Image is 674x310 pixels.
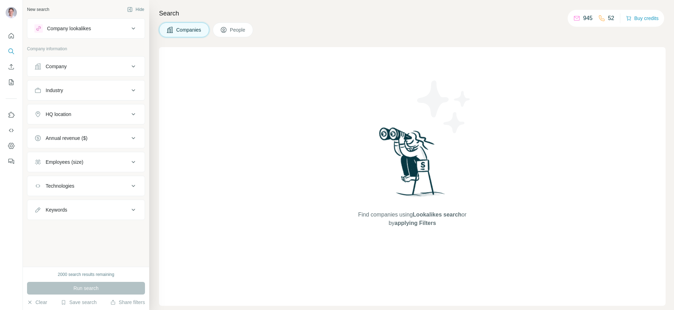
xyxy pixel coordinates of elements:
[6,60,17,73] button: Enrich CSV
[412,75,476,138] img: Surfe Illustration - Stars
[176,26,202,33] span: Companies
[6,76,17,89] button: My lists
[27,20,145,37] button: Company lookalikes
[27,130,145,147] button: Annual revenue ($)
[356,211,468,227] span: Find companies using or by
[6,7,17,18] img: Avatar
[395,220,436,226] span: applying Filters
[47,25,91,32] div: Company lookalikes
[27,106,145,123] button: HQ location
[46,135,87,142] div: Annual revenue ($)
[376,125,449,204] img: Surfe Illustration - Woman searching with binoculars
[6,45,17,58] button: Search
[46,206,67,213] div: Keywords
[230,26,246,33] span: People
[608,14,614,22] p: 52
[27,201,145,218] button: Keywords
[27,46,145,52] p: Company information
[583,14,593,22] p: 945
[27,177,145,194] button: Technologies
[159,8,666,18] h4: Search
[6,155,17,168] button: Feedback
[6,140,17,152] button: Dashboard
[626,13,659,23] button: Buy credits
[27,58,145,75] button: Company
[46,87,63,94] div: Industry
[110,299,145,306] button: Share filters
[58,271,114,278] div: 2000 search results remaining
[27,82,145,99] button: Industry
[6,30,17,42] button: Quick start
[6,109,17,121] button: Use Surfe on LinkedIn
[61,299,97,306] button: Save search
[27,154,145,170] button: Employees (size)
[27,299,47,306] button: Clear
[122,4,149,15] button: Hide
[46,111,71,118] div: HQ location
[46,159,83,166] div: Employees (size)
[27,6,49,13] div: New search
[413,212,462,218] span: Lookalikes search
[46,63,67,70] div: Company
[6,124,17,137] button: Use Surfe API
[46,182,74,189] div: Technologies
